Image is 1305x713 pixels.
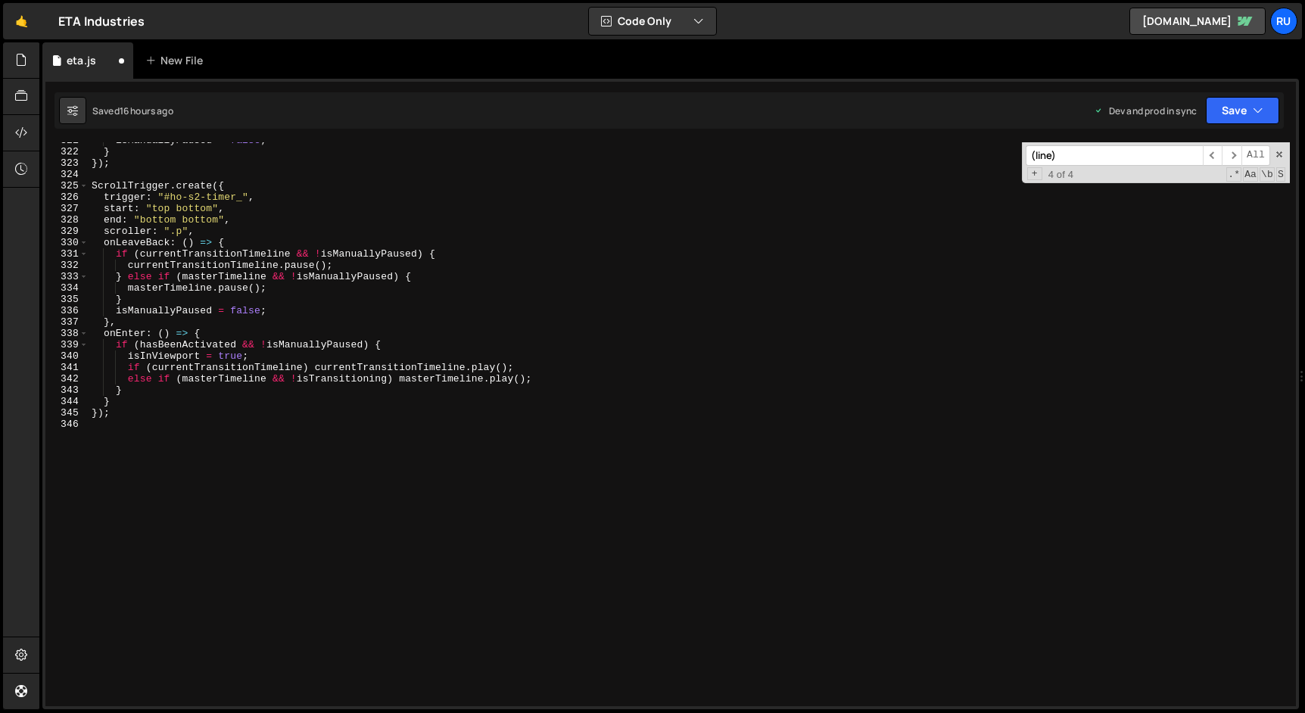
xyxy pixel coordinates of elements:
div: 340 [45,350,89,362]
input: Search for [1026,145,1203,166]
div: 333 [45,271,89,282]
div: 323 [45,157,89,169]
div: 328 [45,214,89,226]
div: ETA Industries [58,12,145,30]
div: 339 [45,339,89,350]
a: 🤙 [3,3,40,39]
div: 337 [45,316,89,328]
div: 332 [45,260,89,271]
span: ​ [1203,145,1222,166]
div: 346 [45,419,89,430]
div: 322 [45,146,89,157]
div: 341 [45,362,89,373]
div: 326 [45,191,89,203]
div: 325 [45,180,89,191]
a: Ru [1270,8,1297,35]
span: RegExp Search [1226,167,1241,182]
div: 324 [45,169,89,180]
span: 4 of 4 [1042,169,1080,180]
div: 329 [45,226,89,237]
div: 330 [45,237,89,248]
span: Search In Selection [1276,167,1285,182]
div: 16 hours ago [120,104,173,117]
div: 343 [45,385,89,396]
div: New File [145,53,209,68]
button: Code Only [589,8,716,35]
div: eta.js [67,53,96,68]
a: [DOMAIN_NAME] [1129,8,1266,35]
span: ​ [1222,145,1241,166]
div: 344 [45,396,89,407]
div: 345 [45,407,89,419]
div: Saved [92,104,173,117]
div: 335 [45,294,89,305]
span: Alt-Enter [1241,145,1270,166]
div: 331 [45,248,89,260]
div: 338 [45,328,89,339]
span: Toggle Replace mode [1027,167,1042,180]
div: 327 [45,203,89,214]
div: 334 [45,282,89,294]
button: Save [1206,97,1279,124]
span: CaseSensitive Search [1243,167,1258,182]
div: 342 [45,373,89,385]
div: Dev and prod in sync [1094,104,1197,117]
div: 336 [45,305,89,316]
span: Whole Word Search [1260,167,1275,182]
